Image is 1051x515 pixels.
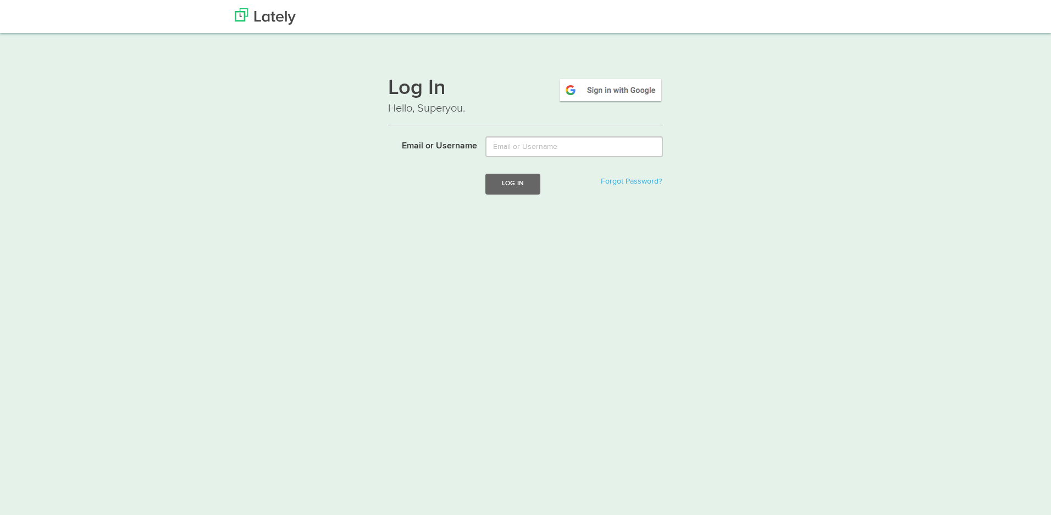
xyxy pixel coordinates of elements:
[485,174,540,194] button: Log In
[235,8,296,25] img: Lately
[558,77,663,103] img: google-signin.png
[485,136,663,157] input: Email or Username
[388,101,663,117] p: Hello, Superyou.
[388,77,663,101] h1: Log In
[601,178,662,185] a: Forgot Password?
[380,136,477,153] label: Email or Username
